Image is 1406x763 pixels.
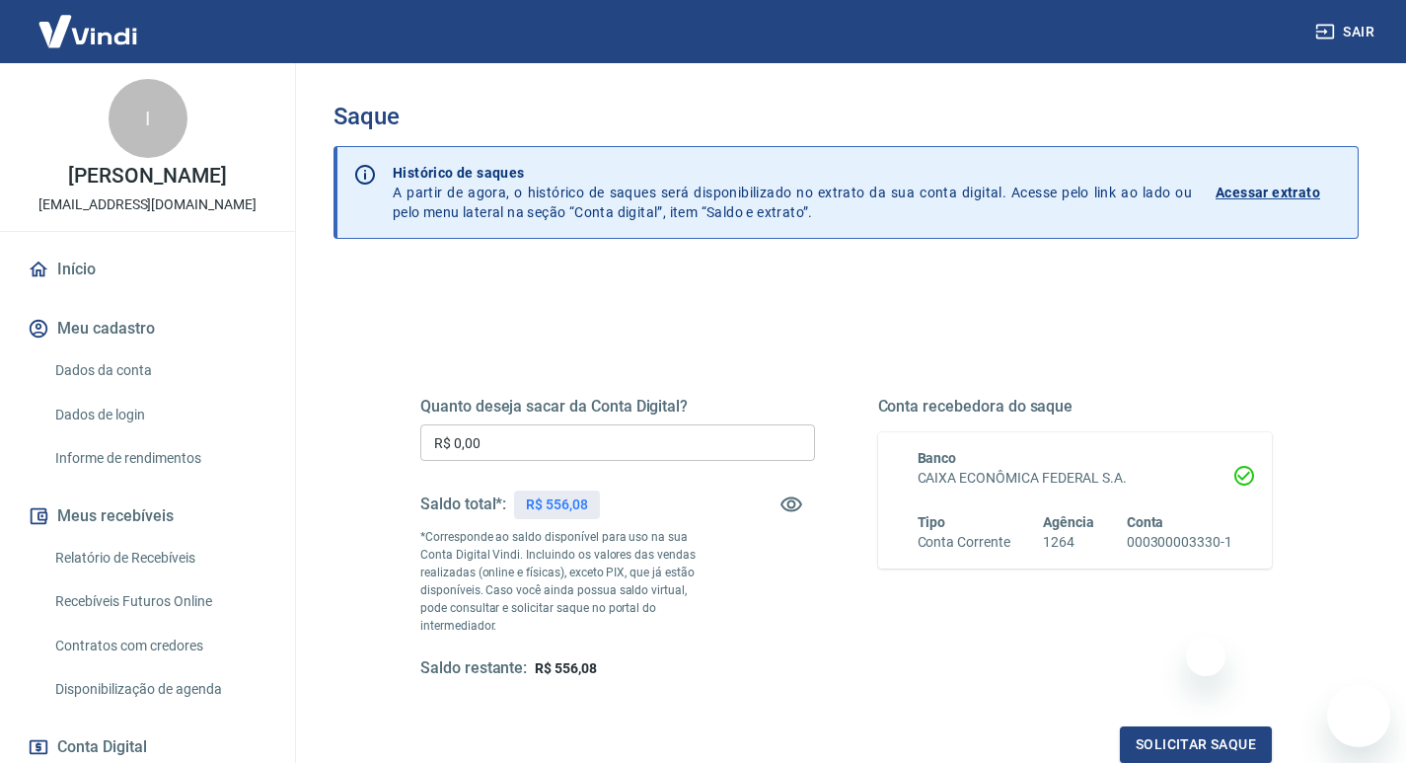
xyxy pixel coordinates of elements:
span: Tipo [918,514,946,530]
h5: Conta recebedora do saque [878,397,1273,417]
h5: Saldo restante: [420,658,527,679]
a: Dados da conta [47,350,271,391]
span: Banco [918,450,957,466]
p: R$ 556,08 [526,495,588,515]
h5: Quanto deseja sacar da Conta Digital? [420,397,815,417]
p: Histórico de saques [393,163,1192,183]
span: Agência [1043,514,1094,530]
p: Acessar extrato [1216,183,1320,202]
h6: 000300003330-1 [1127,532,1232,553]
h6: Conta Corrente [918,532,1010,553]
a: Disponibilização de agenda [47,669,271,710]
h3: Saque [333,103,1359,130]
p: *Corresponde ao saldo disponível para uso na sua Conta Digital Vindi. Incluindo os valores das ve... [420,528,716,635]
a: Acessar extrato [1216,163,1342,222]
span: R$ 556,08 [535,660,597,676]
button: Sair [1311,14,1382,50]
a: Início [24,248,271,291]
iframe: Botão para abrir a janela de mensagens [1327,684,1390,747]
span: Conta [1127,514,1164,530]
p: A partir de agora, o histórico de saques será disponibilizado no extrato da sua conta digital. Ac... [393,163,1192,222]
a: Recebíveis Futuros Online [47,581,271,622]
a: Informe de rendimentos [47,438,271,479]
h6: CAIXA ECONÔMICA FEDERAL S.A. [918,468,1233,489]
iframe: Fechar mensagem [1186,637,1225,676]
div: I [109,79,187,158]
h5: Saldo total*: [420,495,506,514]
button: Solicitar saque [1120,726,1272,763]
img: Vindi [24,1,152,61]
button: Meus recebíveis [24,495,271,538]
button: Meu cadastro [24,307,271,350]
p: [EMAIL_ADDRESS][DOMAIN_NAME] [38,194,257,215]
a: Relatório de Recebíveis [47,538,271,578]
h6: 1264 [1043,532,1094,553]
p: [PERSON_NAME] [68,166,226,187]
a: Dados de login [47,395,271,435]
a: Contratos com credores [47,626,271,666]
